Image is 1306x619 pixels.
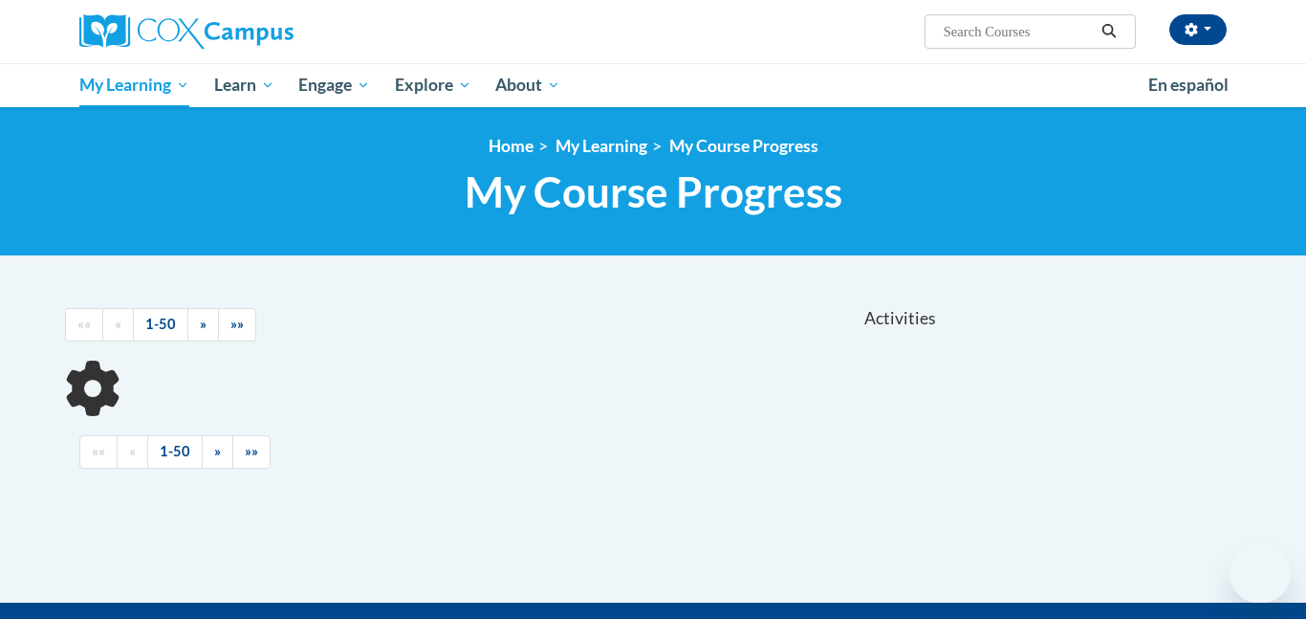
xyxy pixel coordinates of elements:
a: Previous [102,308,134,342]
span: Engage [298,74,370,97]
span: »» [245,443,258,459]
a: My Learning [555,136,647,156]
span: Learn [214,74,274,97]
a: My Course Progress [669,136,818,156]
span: En español [1148,75,1229,95]
span: Activities [864,308,936,329]
span: »» [230,316,244,332]
a: Next [187,308,219,342]
a: Next [202,435,233,469]
img: Cox Campus [79,14,294,49]
button: Account Settings [1169,14,1227,45]
input: Search Courses [942,20,1095,43]
span: «« [92,443,105,459]
a: End [218,308,256,342]
span: My Course Progress [465,166,842,217]
a: Begining [65,308,103,342]
span: « [129,443,136,459]
a: Learn [202,63,287,107]
span: » [200,316,207,332]
span: Explore [395,74,471,97]
div: Main menu [51,63,1255,107]
a: En español [1136,65,1241,105]
span: About [495,74,560,97]
a: My Learning [67,63,202,107]
span: My Learning [79,74,189,97]
span: «« [77,316,91,332]
a: Begining [79,435,118,469]
iframe: Button to launch messaging window [1230,542,1291,604]
span: « [115,316,121,332]
button: Search [1095,20,1123,43]
a: Previous [117,435,148,469]
a: About [484,63,574,107]
a: Engage [286,63,382,107]
a: End [232,435,271,469]
a: 1-50 [133,308,188,342]
a: 1-50 [147,435,203,469]
a: Explore [382,63,484,107]
span: » [214,443,221,459]
a: Cox Campus [79,14,443,49]
a: Home [489,136,533,156]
